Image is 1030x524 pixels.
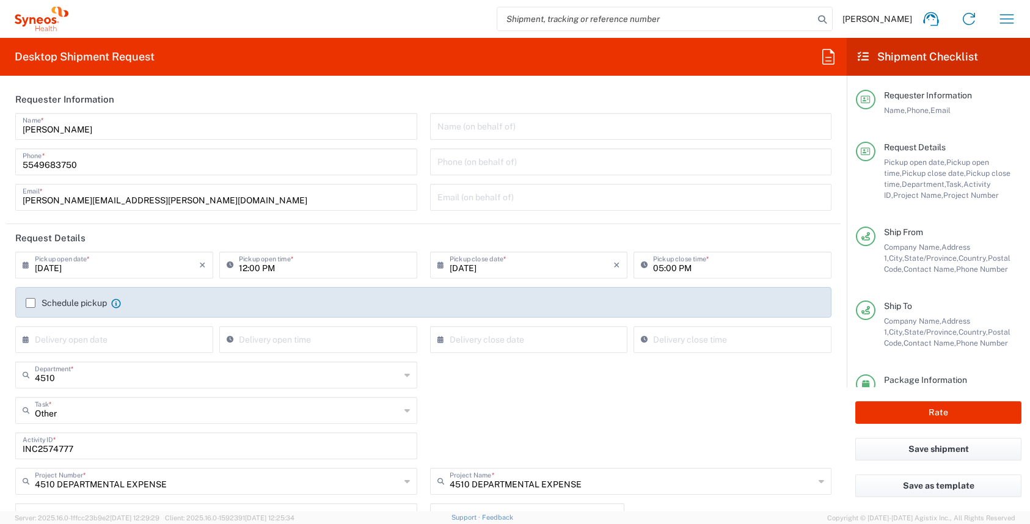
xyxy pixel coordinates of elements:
label: Schedule pickup [26,298,107,308]
span: Task, [946,180,963,189]
span: Contact Name, [904,264,956,274]
span: State/Province, [904,327,959,337]
button: Save as template [855,475,1021,497]
span: Email [930,106,951,115]
a: Support [451,514,482,521]
h2: Shipment Checklist [858,49,978,64]
span: Contact Name, [904,338,956,348]
i: × [199,255,206,275]
span: Client: 2025.16.0-1592391 [165,514,294,522]
span: Company Name, [884,242,941,252]
span: [DATE] 12:25:34 [245,514,294,522]
button: Rate [855,401,1021,424]
a: Feedback [482,514,513,521]
span: [PERSON_NAME] [842,13,912,24]
span: [DATE] 12:29:29 [110,514,159,522]
button: Save shipment [855,438,1021,460]
span: Request Details [884,142,946,152]
span: State/Province, [904,253,959,263]
span: Pickup open date, [884,158,946,167]
span: Project Number [943,191,999,200]
span: Phone Number [956,338,1008,348]
input: Shipment, tracking or reference number [497,7,814,31]
span: Country, [959,327,988,337]
span: City, [889,253,904,263]
span: Phone, [907,106,930,115]
h2: Requester Information [15,93,114,106]
span: Project Name, [893,191,943,200]
span: Company Name, [884,316,941,326]
span: Ship From [884,227,923,237]
span: Phone Number [956,264,1008,274]
span: Package Information [884,375,967,385]
span: Pickup close date, [902,169,966,178]
span: Country, [959,253,988,263]
span: Department, [902,180,946,189]
span: Copyright © [DATE]-[DATE] Agistix Inc., All Rights Reserved [827,512,1015,523]
span: Requester Information [884,90,972,100]
h2: Desktop Shipment Request [15,49,155,64]
span: City, [889,327,904,337]
span: Name, [884,106,907,115]
i: × [613,255,620,275]
h2: Request Details [15,232,86,244]
span: Ship To [884,301,912,311]
span: Server: 2025.16.0-1ffcc23b9e2 [15,514,159,522]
